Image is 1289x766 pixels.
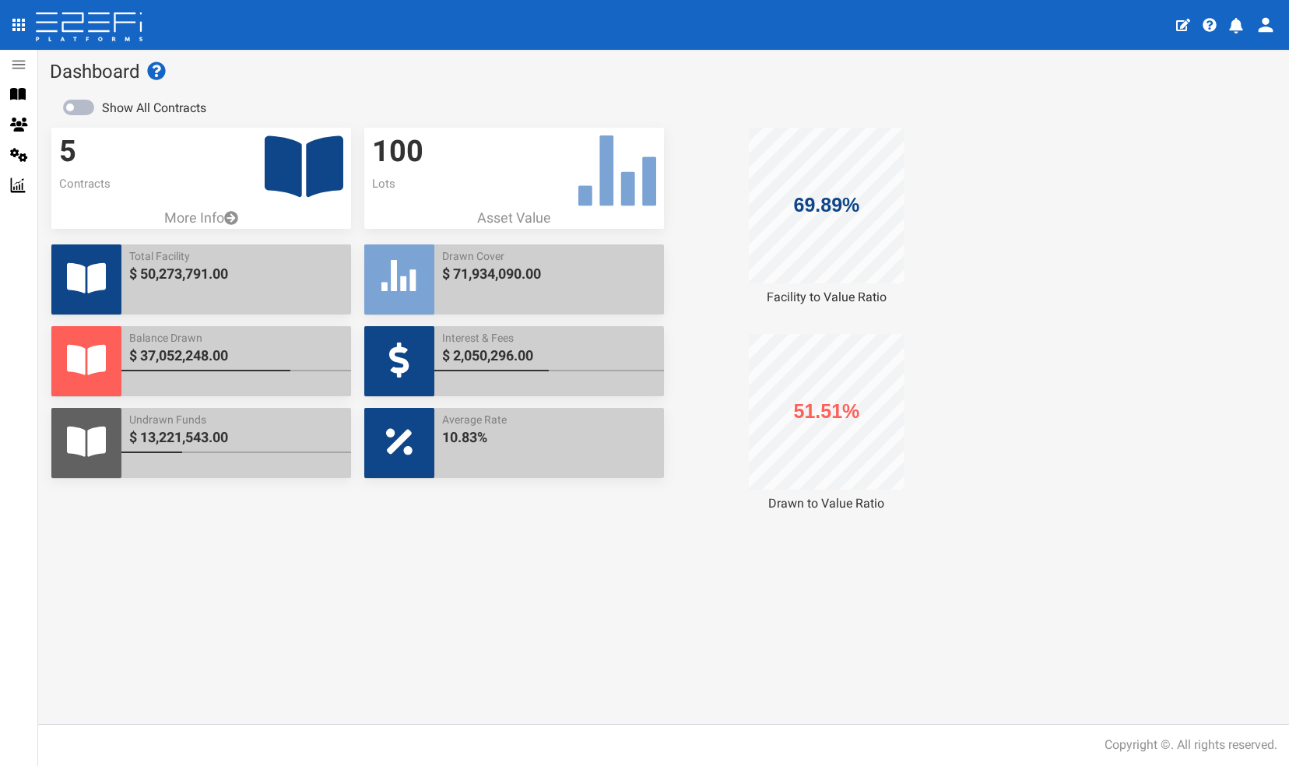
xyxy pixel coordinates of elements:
[129,248,343,264] span: Total Facility
[442,427,656,448] span: 10.83%
[129,427,343,448] span: $ 13,221,543.00
[442,330,656,346] span: Interest & Fees
[677,495,977,513] div: Drawn to Value Ratio
[442,346,656,366] span: $ 2,050,296.00
[364,208,664,228] p: Asset Value
[129,412,343,427] span: Undrawn Funds
[50,61,1277,82] h1: Dashboard
[372,135,656,168] h3: 100
[129,330,343,346] span: Balance Drawn
[677,289,977,307] div: Facility to Value Ratio
[102,100,206,118] label: Show All Contracts
[442,264,656,284] span: $ 71,934,090.00
[442,412,656,427] span: Average Rate
[129,346,343,366] span: $ 37,052,248.00
[372,176,656,192] p: Lots
[1105,736,1277,754] div: Copyright ©. All rights reserved.
[59,176,343,192] p: Contracts
[51,208,351,228] a: More Info
[129,264,343,284] span: $ 50,273,791.00
[442,248,656,264] span: Drawn Cover
[59,135,343,168] h3: 5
